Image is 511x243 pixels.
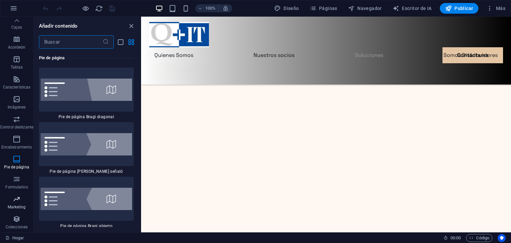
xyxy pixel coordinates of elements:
i: Al cambiar el tamaño, se ajusta automáticamente el nivel de zoom para adaptarse al dispositivo el... [223,5,229,11]
button: Haga clic aquí para salir del modo de vista previa y continuar editando [82,4,89,12]
font: Publicar [454,6,473,11]
button: Diseño [271,3,302,14]
button: Centrados en el usuario [498,234,506,242]
img: footer-bragi-open.svg [41,188,132,210]
img: footer-bragi-pointed.svg [41,133,132,155]
font: Imágenes [8,105,26,110]
font: Pie de página Bragi abierto [60,224,112,228]
font: 00:00 [450,235,461,240]
button: vista de cuadrícula [127,38,135,46]
i: Recargar página [95,5,103,12]
a: Haga clic para cancelar la selección. Haga doble clic para abrir Páginas. [5,234,24,242]
img: footer-bragi-diagonal.svg [41,79,132,101]
font: Formularios [5,185,28,189]
button: Páginas [307,3,340,14]
div: Diseño (Ctrl+Alt+Y) [271,3,302,14]
button: Navegador [345,3,385,14]
font: Pie de página [4,165,29,169]
font: Encabezamiento [1,145,32,149]
font: Marketing [8,205,26,209]
font: Navegador [357,6,382,11]
div: Pie de página [PERSON_NAME] señaló [39,122,134,174]
font: Acordeón [8,45,26,50]
font: Pie de página Bragi diagonal [59,115,114,119]
font: Diseño [283,6,299,11]
font: Características [3,85,31,90]
button: Más [484,3,508,14]
button: cerrar panel [127,22,135,30]
font: 100% [205,6,216,11]
font: Añadir contenido [39,23,78,29]
button: Publicar [440,3,479,14]
font: Páginas [319,6,337,11]
font: Más [496,6,505,11]
button: Escritor de IA [390,3,434,14]
font: Colecciones [6,225,28,229]
button: vista de lista [116,38,124,46]
font: Escritor de IA [402,6,432,11]
button: recargar [95,4,103,12]
font: Pie de página [39,55,65,60]
input: Buscar [39,35,102,49]
font: Hogar [12,235,24,240]
h6: Tiempo de sesión [443,234,461,242]
font: Tablas [11,65,23,70]
div: Pie de página Bragi abierto [39,177,134,229]
div: Pie de página Bragi diagonal [39,68,134,120]
button: 100% [195,4,219,12]
button: Código [466,234,492,242]
font: Pie de página [PERSON_NAME] señaló [50,169,123,174]
font: Código [476,235,489,240]
font: Cajas [11,25,22,30]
